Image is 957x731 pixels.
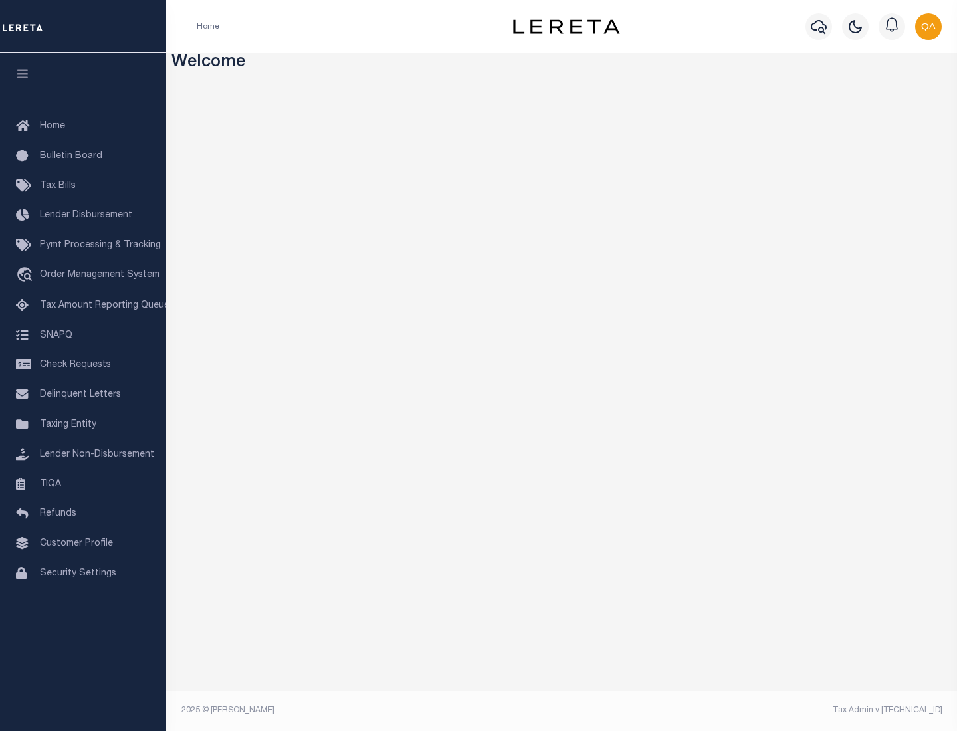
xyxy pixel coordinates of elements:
span: Pymt Processing & Tracking [40,241,161,250]
li: Home [197,21,219,33]
img: svg+xml;base64,PHN2ZyB4bWxucz0iaHR0cDovL3d3dy53My5vcmcvMjAwMC9zdmciIHBvaW50ZXItZXZlbnRzPSJub25lIi... [915,13,942,40]
div: Tax Admin v.[TECHNICAL_ID] [572,704,942,716]
span: Taxing Entity [40,420,96,429]
div: 2025 © [PERSON_NAME]. [171,704,562,716]
span: Order Management System [40,270,159,280]
span: Lender Disbursement [40,211,132,220]
span: Home [40,122,65,131]
span: Security Settings [40,569,116,578]
h3: Welcome [171,53,952,74]
img: logo-dark.svg [513,19,619,34]
span: Tax Bills [40,181,76,191]
span: TIQA [40,479,61,488]
span: Refunds [40,509,76,518]
span: Check Requests [40,360,111,369]
span: SNAPQ [40,330,72,340]
span: Customer Profile [40,539,113,548]
span: Bulletin Board [40,152,102,161]
span: Delinquent Letters [40,390,121,399]
i: travel_explore [16,267,37,284]
span: Tax Amount Reporting Queue [40,301,169,310]
span: Lender Non-Disbursement [40,450,154,459]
